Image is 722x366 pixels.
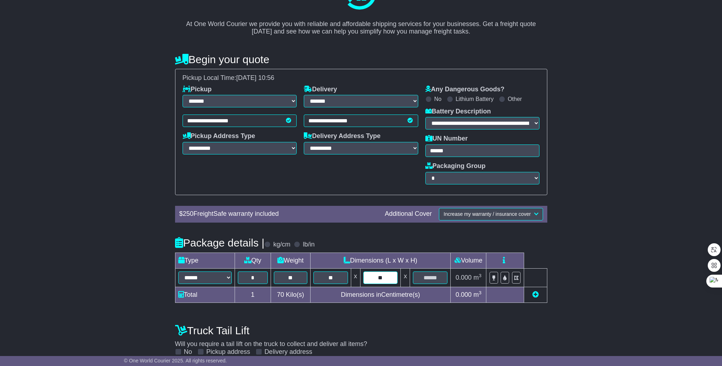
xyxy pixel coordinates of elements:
[456,291,472,298] span: 0.000
[310,253,451,268] td: Dimensions (L x W x H)
[124,358,227,364] span: © One World Courier 2025. All rights reserved.
[425,162,486,170] label: Packaging Group
[456,274,472,281] span: 0.000
[381,210,435,218] div: Additional Cover
[303,241,314,249] label: lb/in
[456,96,494,102] label: Lithium Battery
[265,348,312,356] label: Delivery address
[304,132,380,140] label: Delivery Address Type
[179,74,543,82] div: Pickup Local Time:
[425,135,468,143] label: UN Number
[184,348,192,356] label: No
[439,208,543,220] button: Increase my warranty / insurance cover
[304,86,337,93] label: Delivery
[473,274,482,281] span: m
[401,268,410,287] td: x
[183,132,255,140] label: Pickup Address Type
[175,287,235,303] td: Total
[171,321,551,356] div: Will you require a tail lift on the truck to collect and deliver all items?
[273,241,290,249] label: kg/cm
[175,253,235,268] td: Type
[235,253,271,268] td: Qty
[236,74,275,81] span: [DATE] 10:56
[176,210,382,218] div: $ FreightSafe warranty included
[175,237,265,249] h4: Package details |
[508,96,522,102] label: Other
[425,108,491,116] label: Battery Description
[271,253,310,268] td: Weight
[277,291,284,298] span: 70
[271,287,310,303] td: Kilo(s)
[183,210,194,217] span: 250
[175,54,547,65] h4: Begin your quote
[473,291,482,298] span: m
[479,273,482,278] sup: 3
[351,268,360,287] td: x
[451,253,486,268] td: Volume
[182,12,540,36] p: At One World Courier we provide you with reliable and affordable shipping services for your busin...
[235,287,271,303] td: 1
[444,211,531,217] span: Increase my warranty / insurance cover
[206,348,250,356] label: Pickup address
[479,290,482,295] sup: 3
[175,325,547,336] h4: Truck Tail Lift
[532,291,539,298] a: Add new item
[310,287,451,303] td: Dimensions in Centimetre(s)
[183,86,212,93] label: Pickup
[425,86,505,93] label: Any Dangerous Goods?
[434,96,441,102] label: No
